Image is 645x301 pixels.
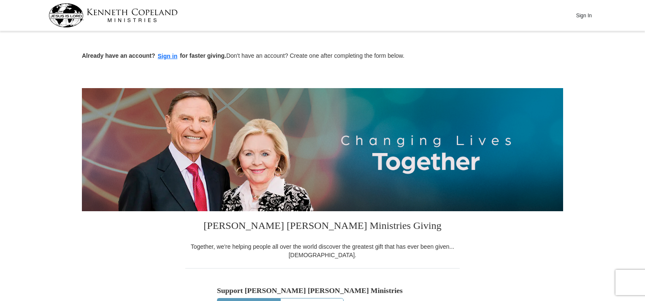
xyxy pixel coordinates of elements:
[571,9,596,22] button: Sign In
[82,52,226,59] strong: Already have an account? for faster giving.
[185,211,460,242] h3: [PERSON_NAME] [PERSON_NAME] Ministries Giving
[217,286,428,295] h5: Support [PERSON_NAME] [PERSON_NAME] Ministries
[185,242,460,259] div: Together, we're helping people all over the world discover the greatest gift that has ever been g...
[49,3,178,27] img: kcm-header-logo.svg
[82,51,563,61] p: Don't have an account? Create one after completing the form below.
[155,51,180,61] button: Sign in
